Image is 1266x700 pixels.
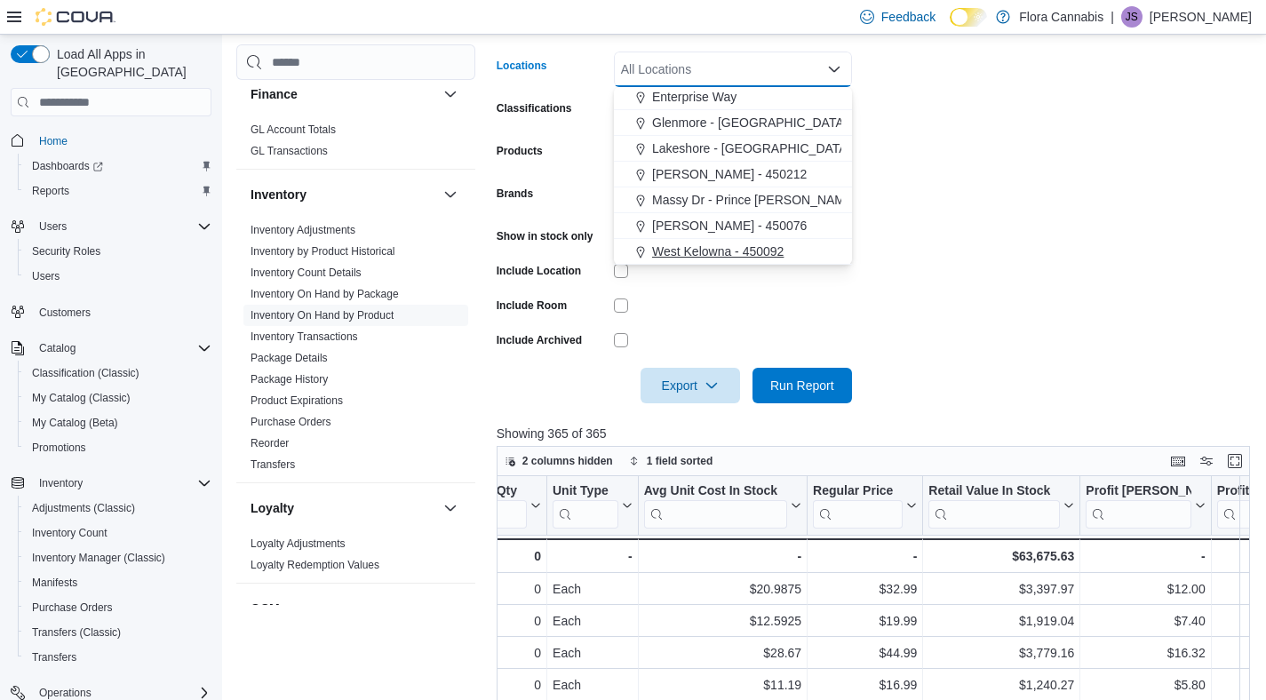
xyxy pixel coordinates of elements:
button: Inventory Manager (Classic) [18,545,219,570]
div: Each [553,611,633,632]
span: [PERSON_NAME] - 450076 [652,217,807,235]
p: | [1111,6,1114,28]
div: Regular Price [813,483,903,529]
a: Security Roles [25,241,107,262]
div: Each [553,643,633,664]
button: Enterprise Way [614,84,852,110]
div: Retail Value In Stock [928,483,1060,500]
input: Dark Mode [950,8,987,27]
button: West Kelowna - 450092 [614,239,852,265]
div: - [553,545,633,567]
div: $3,397.97 [928,579,1074,601]
span: Dashboards [25,155,211,177]
div: $5.80 [1086,675,1205,696]
button: Promotions [18,435,219,460]
div: $28.67 [644,643,801,664]
a: Reorder [251,437,289,449]
a: Customers [32,302,98,323]
span: Transfers (Classic) [32,625,121,640]
div: $44.99 [813,643,917,664]
a: Loyalty Redemption Values [251,559,379,571]
div: 0 [438,643,541,664]
button: Users [4,214,219,239]
button: Purchase Orders [18,595,219,620]
a: Inventory by Product Historical [251,245,395,258]
span: Security Roles [32,244,100,259]
span: Inventory Adjustments [251,223,355,237]
span: Feedback [881,8,936,26]
button: Home [4,127,219,153]
button: Retail Value In Stock [928,483,1074,529]
span: JS [1126,6,1138,28]
button: Catalog [32,338,83,359]
button: Customers [4,299,219,325]
a: Home [32,131,75,152]
button: Finance [251,85,436,103]
span: Catalog [32,338,211,359]
div: Choose from the following options [614,33,852,265]
a: Promotions [25,437,93,458]
label: Locations [497,59,547,73]
button: Adjustments (Classic) [18,496,219,521]
div: $3,779.16 [928,643,1074,664]
span: Purchase Orders [251,415,331,429]
span: 1 field sorted [647,454,713,468]
img: Cova [36,8,115,26]
a: My Catalog (Classic) [25,387,138,409]
a: Classification (Classic) [25,362,147,384]
span: Home [39,134,68,148]
span: Operations [39,686,92,700]
span: Manifests [32,576,77,590]
div: 0 [438,611,541,632]
button: Finance [440,84,461,105]
button: [PERSON_NAME] - 450212 [614,162,852,187]
button: My Catalog (Beta) [18,410,219,435]
h3: Inventory [251,186,307,203]
button: 1 field sorted [622,450,721,472]
button: Close list of options [827,62,841,76]
span: Transfers [251,457,295,472]
button: [PERSON_NAME] - 450076 [614,213,852,239]
span: Users [39,219,67,234]
a: Inventory On Hand by Package [251,288,399,300]
a: Inventory Manager (Classic) [25,547,172,569]
span: Promotions [25,437,211,458]
div: 0 [438,675,541,696]
button: Glenmore - [GEOGRAPHIC_DATA] - 450374 [614,110,852,136]
button: Users [18,264,219,289]
span: Inventory [39,476,83,490]
label: Show in stock only [497,229,593,243]
a: Reports [25,180,76,202]
a: GL Account Totals [251,123,336,136]
a: Manifests [25,572,84,593]
label: Include Archived [497,333,582,347]
a: Package Details [251,352,328,364]
div: Unit Type [553,483,618,500]
span: Loyalty Redemption Values [251,558,379,572]
div: Loyalty [236,533,475,583]
span: Transfers [25,647,211,668]
span: GL Transactions [251,144,328,158]
button: Manifests [18,570,219,595]
span: Inventory Count [32,526,107,540]
a: Purchase Orders [25,597,120,618]
span: Reports [32,184,69,198]
button: Catalog [4,336,219,361]
span: Package History [251,372,328,386]
div: $20.9875 [644,579,801,601]
a: Product Expirations [251,394,343,407]
p: Showing 365 of 365 [497,425,1258,442]
button: Enter fullscreen [1224,450,1246,472]
div: $1,240.27 [928,675,1074,696]
a: Loyalty Adjustments [251,537,346,550]
button: Reports [18,179,219,203]
div: Unit Type [553,483,618,529]
span: Inventory Manager (Classic) [32,551,165,565]
div: Retail Value In Stock [928,483,1060,529]
button: Keyboard shortcuts [1167,450,1189,472]
span: Inventory On Hand by Product [251,308,394,322]
button: Export [641,368,740,403]
div: $16.99 [813,675,917,696]
a: Inventory On Hand by Product [251,309,394,322]
h3: OCM [251,600,280,617]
